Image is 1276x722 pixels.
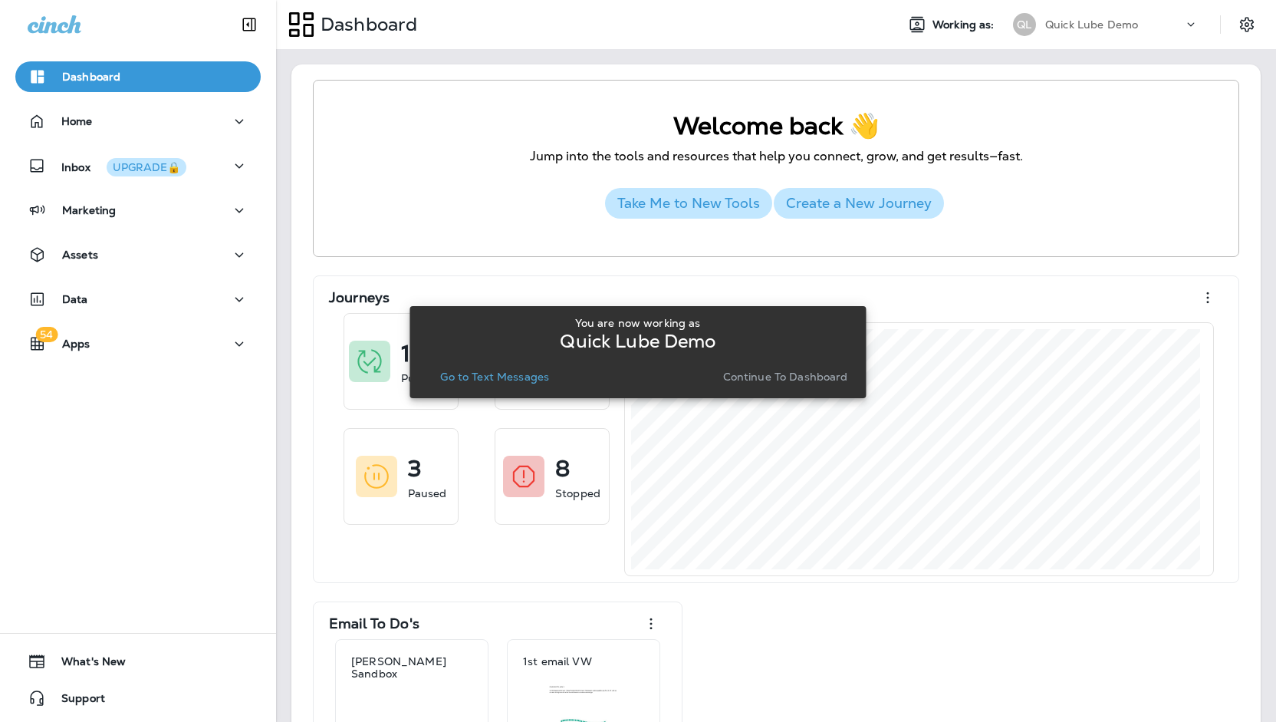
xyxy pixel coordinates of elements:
[350,695,473,697] img: 0457a35b-3703-4137-92bf-cb4bbe78b6c3.jpg
[401,371,453,386] p: Published
[61,158,186,174] p: Inbox
[15,106,261,137] button: Home
[1233,11,1261,38] button: Settings
[107,158,186,176] button: UPGRADE🔒
[344,111,1208,140] h2: Welcome back 👋
[575,317,700,329] p: You are now working as
[113,162,180,173] div: UPGRADE🔒
[62,293,88,305] p: Data
[46,692,105,710] span: Support
[15,239,261,270] button: Assets
[351,655,472,680] p: [PERSON_NAME] Sandbox
[35,327,58,342] span: 54
[62,249,98,261] p: Assets
[440,371,549,383] p: Go to Text Messages
[932,18,998,31] span: Working as:
[314,13,417,36] p: Dashboard
[46,655,126,674] span: What's New
[228,9,271,40] button: Collapse Sidebar
[62,338,90,350] p: Apps
[15,328,261,359] button: 54Apps
[401,346,439,361] p: 148
[15,150,261,181] button: InboxUPGRADE🔒
[15,61,261,92] button: Dashboard
[717,366,854,387] button: Continue to Dashboard
[62,204,116,216] p: Marketing
[15,284,261,315] button: Data
[329,290,390,305] p: Journeys
[434,366,555,387] button: Go to Text Messages
[408,461,422,476] p: 3
[1013,13,1036,36] div: QL
[15,683,261,714] button: Support
[344,148,1208,165] p: Jump into the tools and resources that help you connect, grow, and get results—fast.
[1045,18,1138,31] p: Quick Lube Demo
[15,646,261,677] button: What's New
[723,371,848,383] p: Continue to Dashboard
[408,486,447,501] p: Paused
[329,616,419,631] p: Email To Do's
[61,115,93,127] p: Home
[15,195,261,226] button: Marketing
[560,335,715,348] p: Quick Lube Demo
[62,71,120,83] p: Dashboard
